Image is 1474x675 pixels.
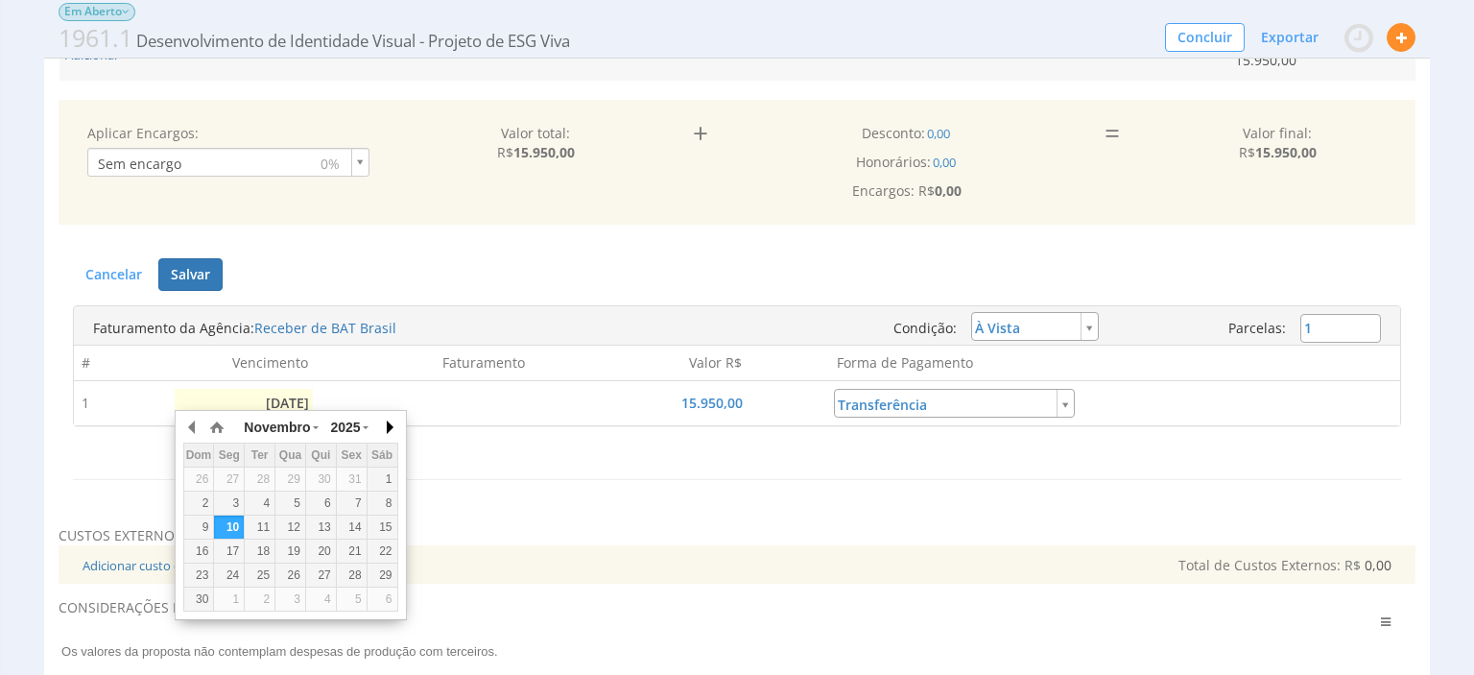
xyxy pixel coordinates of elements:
span: 0,00 [925,125,952,142]
strong: 15.950,00 [1255,143,1317,161]
span: = [1105,114,1120,151]
div: 29 [275,471,305,488]
th: Seg [214,444,245,468]
div: 26 [275,567,305,584]
div: 29 [368,567,397,584]
span: CONSIDERAÇÕES FINAIS [59,598,214,616]
span: + [693,114,708,151]
div: 28 [337,567,367,584]
span: Transferência [838,390,1070,420]
button: Exportar [1248,21,1331,54]
div: 6 [368,591,397,608]
th: Vencimento [101,346,318,380]
div: 12 [275,519,305,536]
div: 23 [184,567,214,584]
div: Valor total: R$ [427,124,646,162]
output: 0,00 [1365,546,1391,575]
div: 2 [245,591,274,608]
div: 17 [214,543,244,560]
div: 19 [275,543,305,560]
th: Qua [275,444,306,468]
span: Sem encargo [88,149,343,179]
label: Total de Custos Externos: R$ [1178,546,1361,585]
span: Desenvolvimento de Identidade Visual - Projeto de ESG Viva [136,30,570,52]
div: 15 [368,519,397,536]
div: 18 [245,543,274,560]
span: 1961.1 [59,21,132,54]
div: 4 [306,591,336,608]
div: 30 [184,591,214,608]
div: Faturamento da Agência: [79,314,846,343]
button: Cancelar [73,258,155,291]
div: 1 [368,471,397,488]
label: Aplicar Encargos: [87,124,199,143]
span: Você não está envolvido ou não tem permissão para lançar horas. [1344,21,1373,55]
button: Adicionar custo externo [83,546,219,585]
span: Parcelas: [1228,319,1286,337]
div: 27 [306,567,336,584]
span: Novembro [244,420,310,435]
div: 0% [311,154,340,174]
div: 1 [214,591,244,608]
div: 8 [368,495,397,512]
div: 5 [275,495,305,512]
td: 1 [74,380,101,425]
button: Concluir [1165,23,1245,52]
div: Honorários: [756,153,1057,172]
div: Encargos: R$ [756,181,1057,201]
div: 24 [214,567,244,584]
div: 13 [306,519,336,536]
span: Custos Externos [59,526,182,544]
a: Transferência [834,389,1074,418]
th: Sex [336,444,367,468]
th: Qui [305,444,336,468]
span: Exportar [1261,28,1319,46]
a: À Vista [971,312,1100,341]
span: Receber de BAT Brasil [254,319,396,337]
th: Forma de Pagamento [752,346,1080,380]
div: 10 [214,519,244,536]
div: 22 [368,543,397,560]
div: 11 [245,519,274,536]
div: 14 [337,519,367,536]
th: Ter [245,444,275,468]
div: 25 [245,567,274,584]
strong: 15.950,00 [513,143,575,161]
button: Salvar [158,258,223,291]
div: 28 [245,471,274,488]
div: Desconto: [756,124,1057,143]
div: 20 [306,543,336,560]
div: 9 [184,519,214,536]
div: 30 [306,471,336,488]
span: Condição: [893,319,957,337]
span: À Vista [975,313,1096,343]
span: Em Aberto [59,3,135,21]
div: 3 [214,495,244,512]
th: # [74,346,101,380]
div: 5 [337,591,367,608]
span: 2025 [330,420,360,435]
th: Sáb [367,444,397,468]
th: Valor R$ [535,346,752,380]
div: 16 [184,543,214,560]
div: 31 [337,471,367,488]
span: Desenvolvimento de Identidade Visual - Projeto de ESG Viva [59,21,570,56]
th: Dom [183,444,214,468]
div: 26 [184,471,214,488]
span: 0,00 [931,154,958,171]
div: 7 [337,495,367,512]
div: 4 [245,495,274,512]
th: Faturamento [319,346,535,380]
a: Sem encargo0% [87,148,368,177]
div: 21 [337,543,367,560]
strong: 0,00 [935,181,962,200]
div: 6 [306,495,336,512]
div: 27 [214,471,244,488]
div: 2 [184,495,214,512]
div: Valor final: R$ [1168,124,1387,162]
p: Os valores da proposta não contemplam despesas de produção com terceiros. [61,643,1401,661]
div: 3 [275,591,305,608]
